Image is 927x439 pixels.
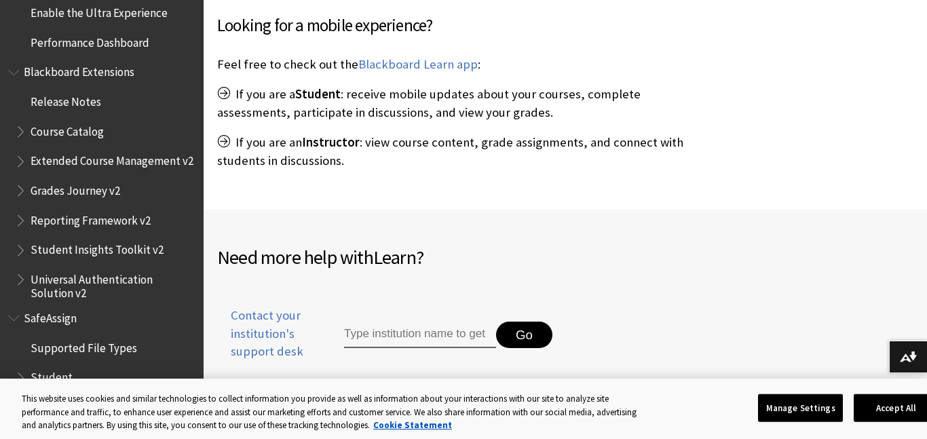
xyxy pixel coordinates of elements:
span: Universal Authentication Solution v2 [31,268,194,300]
span: Learn [373,245,416,269]
a: More information about your privacy, opens in a new tab [373,419,452,431]
a: Contact your institution's support desk [217,307,313,377]
input: Type institution name to get support [344,322,496,349]
p: If you are an : view course content, grade assignments, and connect with students in discussions. [217,134,713,169]
span: SafeAssign [24,307,77,325]
span: Performance Dashboard [31,31,149,50]
h2: Need more help with ? [217,243,565,271]
p: If you are a : receive mobile updates about your courses, complete assessments, participate in di... [217,85,713,121]
span: Contact your institution's support desk [217,307,313,360]
span: Student Insights Toolkit v2 [31,239,164,257]
span: Enable the Ultra Experience [31,1,168,20]
p: Feel free to check out the : [217,56,713,73]
nav: Book outline for Blackboard Extensions [8,61,195,301]
button: Manage Settings [758,394,843,422]
span: Supported File Types [31,337,137,355]
span: Release Notes [31,90,101,109]
h3: Looking for a mobile experience? [217,13,713,39]
span: Student [295,86,341,102]
div: This website uses cookies and similar technologies to collect information you provide as well as ... [22,392,649,432]
a: Blackboard Learn app [358,56,478,73]
span: Student [31,366,73,385]
span: Blackboard Extensions [24,61,134,79]
span: Instructor [302,134,360,150]
span: Course Catalog [31,120,104,138]
span: Extended Course Management v2 [31,150,193,168]
button: Go [496,322,552,349]
span: Grades Journey v2 [31,179,120,197]
span: Reporting Framework v2 [31,209,151,227]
